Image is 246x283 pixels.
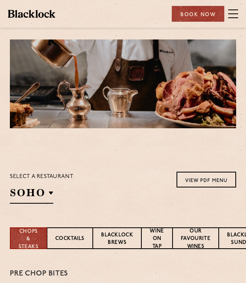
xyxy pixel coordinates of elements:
img: BL_Textured_Logo-footer-cropped.svg [8,10,55,18]
p: Our favourite wines [181,227,210,251]
p: Wine on Tap [150,227,164,251]
h2: SOHO [10,186,53,204]
h3: Pre Chop Bites [10,269,236,279]
p: Blacklock Brews [101,231,133,247]
div: Book Now [172,6,224,22]
p: Select a restaurant [10,172,73,182]
a: View PDF Menu [177,172,236,187]
p: Chops & Steaks [19,228,39,251]
p: Cocktails [55,235,85,244]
